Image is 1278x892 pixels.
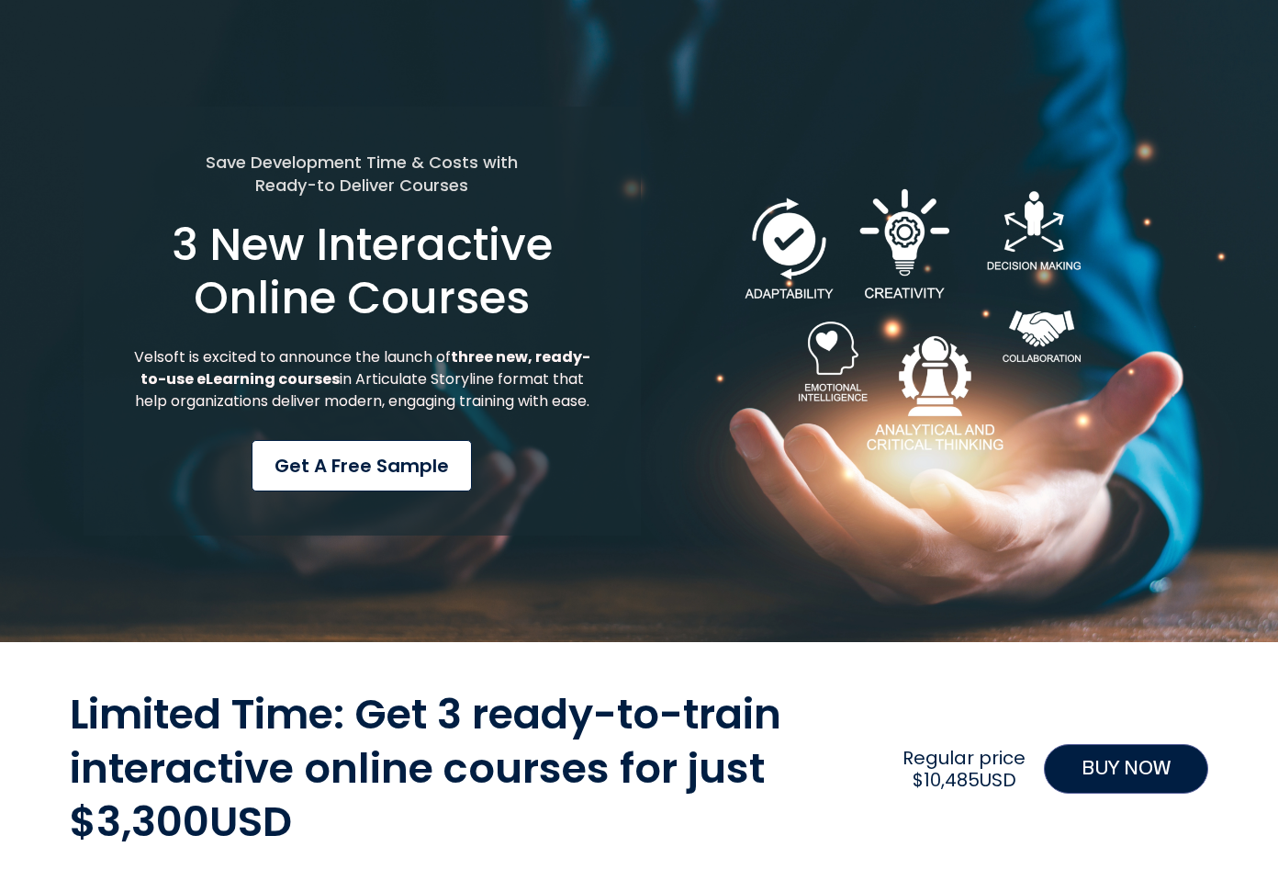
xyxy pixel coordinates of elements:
strong: three new, ready-to-use eLearning courses [140,346,590,390]
span: BUY NOW [1082,754,1171,784]
h5: Save Development Time & Costs with Ready-to Deliver Courses [128,151,597,197]
h2: Limited Time: Get 3 ready-to-train interactive online courses for just $3,300USD [70,688,885,850]
h1: 3 New Interactive Online Courses [128,219,597,324]
p: Velsoft is excited to announce the launch of in Articulate Storyline format that help organizatio... [128,346,597,412]
span: Get a Free Sample [275,452,449,480]
a: Get a Free Sample [252,440,472,491]
h2: Regular price $10,485USD [894,747,1035,791]
a: BUY NOW [1044,744,1208,794]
